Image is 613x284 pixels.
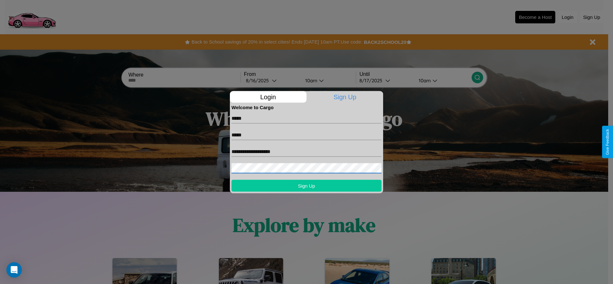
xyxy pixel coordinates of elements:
[231,180,382,191] button: Sign Up
[231,104,382,110] h4: Welcome to Cargo
[6,262,22,278] div: Open Intercom Messenger
[307,91,383,102] p: Sign Up
[605,129,610,155] div: Give Feedback
[230,91,306,102] p: Login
